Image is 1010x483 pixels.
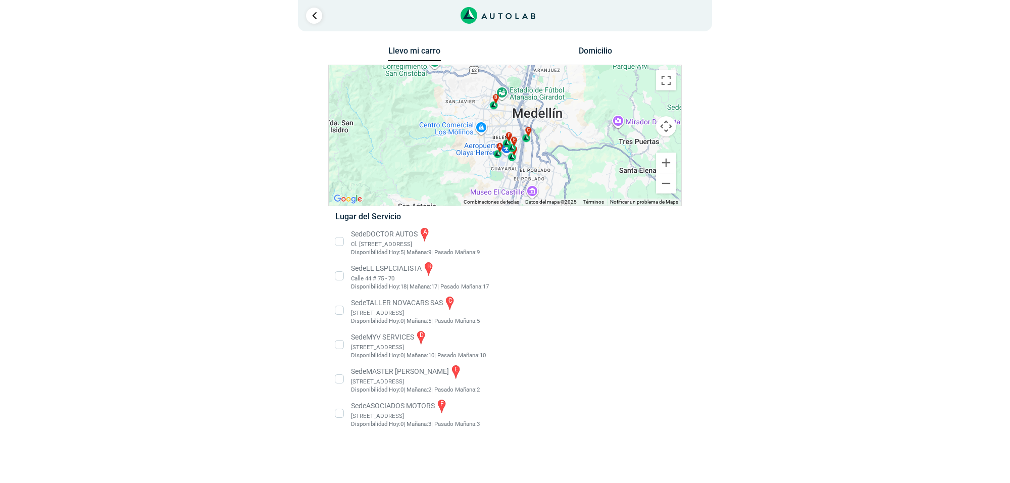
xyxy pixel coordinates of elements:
a: Link al sitio de autolab [461,10,536,20]
button: Cambiar a la vista en pantalla completa [656,70,676,90]
button: Controles de visualización del mapa [656,116,676,136]
a: Abre esta zona en Google Maps (se abre en una nueva ventana) [331,192,365,206]
span: d [513,146,516,153]
button: Domicilio [569,46,622,61]
span: Datos del mapa ©2025 [525,199,577,205]
a: Ir al paso anterior [306,8,322,24]
button: Ampliar [656,153,676,173]
button: Llevo mi carro [388,46,441,62]
img: Google [331,192,365,206]
button: Reducir [656,173,676,194]
a: Notificar un problema de Maps [610,199,678,205]
span: f [508,132,511,139]
span: b [494,94,497,101]
h5: Lugar del Servicio [335,212,674,221]
button: Combinaciones de teclas [464,199,519,206]
span: c [527,127,530,133]
a: Términos (se abre en una nueva pestaña) [583,199,604,205]
span: a [498,143,501,150]
span: e [513,137,516,144]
